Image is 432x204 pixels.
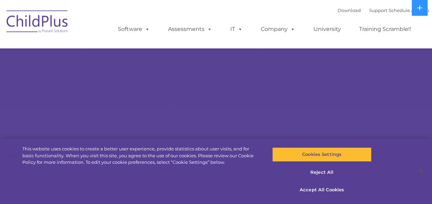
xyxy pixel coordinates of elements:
[111,22,157,36] a: Software
[161,22,219,36] a: Assessments
[389,8,429,13] a: Schedule A Demo
[337,8,361,13] a: Download
[307,22,348,36] a: University
[272,183,372,197] button: Accept All Cookies
[352,22,418,36] a: Training Scramble!!
[337,8,429,13] font: |
[272,147,372,162] button: Cookies Settings
[413,163,429,178] button: Close
[223,22,250,36] a: IT
[369,8,387,13] a: Support
[272,165,372,180] button: Reject All
[22,146,259,166] div: This website uses cookies to create a better user experience, provide statistics about user visit...
[3,5,72,40] img: ChildPlus by Procare Solutions
[254,22,302,36] a: Company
